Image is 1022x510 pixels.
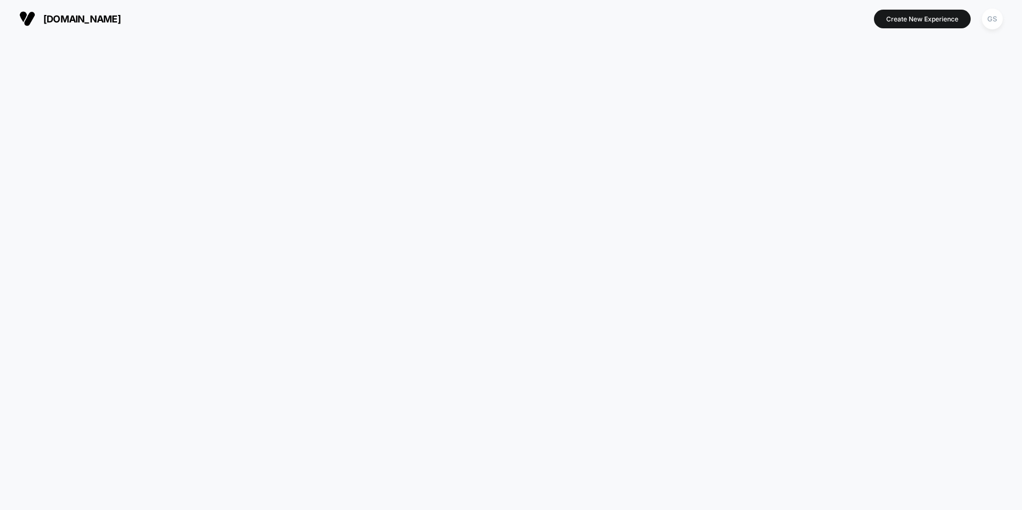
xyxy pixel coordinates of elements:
span: [DOMAIN_NAME] [43,13,121,25]
div: GS [982,9,1003,29]
button: Create New Experience [874,10,971,28]
button: [DOMAIN_NAME] [16,10,124,27]
img: Visually logo [19,11,35,27]
button: GS [979,8,1006,30]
